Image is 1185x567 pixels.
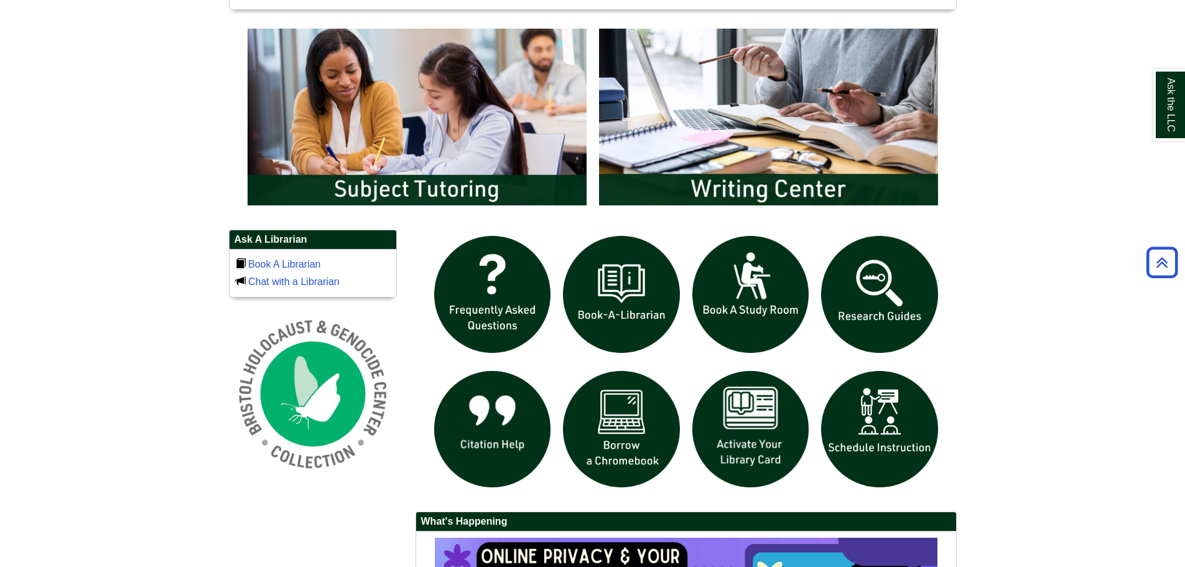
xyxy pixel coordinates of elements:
[815,365,944,494] img: For faculty. Schedule Library Instruction icon links to form.
[230,230,396,250] h2: Ask A Librarian
[815,230,944,359] img: Research Guides icon links to research guides web page
[248,276,340,287] a: Chat with a Librarian
[686,365,816,494] img: activate Library Card icon links to form to activate student ID into library card
[229,310,397,478] img: Holocaust and Genocide Collection
[428,365,557,494] img: citation help icon links to citation help guide page
[241,22,593,212] img: Subject Tutoring Information
[428,230,944,499] div: slideshow
[686,230,816,359] img: book a study room icon links to book a study room web page
[428,230,557,359] img: frequently asked questions
[593,22,944,212] img: Writing Center Information
[241,22,944,217] div: slideshow
[416,512,956,532] h2: What's Happening
[248,259,321,269] a: Book A Librarian
[557,365,686,494] img: Borrow a chromebook icon links to the borrow a chromebook web page
[557,230,686,359] img: Book a Librarian icon links to book a librarian web page
[1142,254,1182,271] a: Back to Top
